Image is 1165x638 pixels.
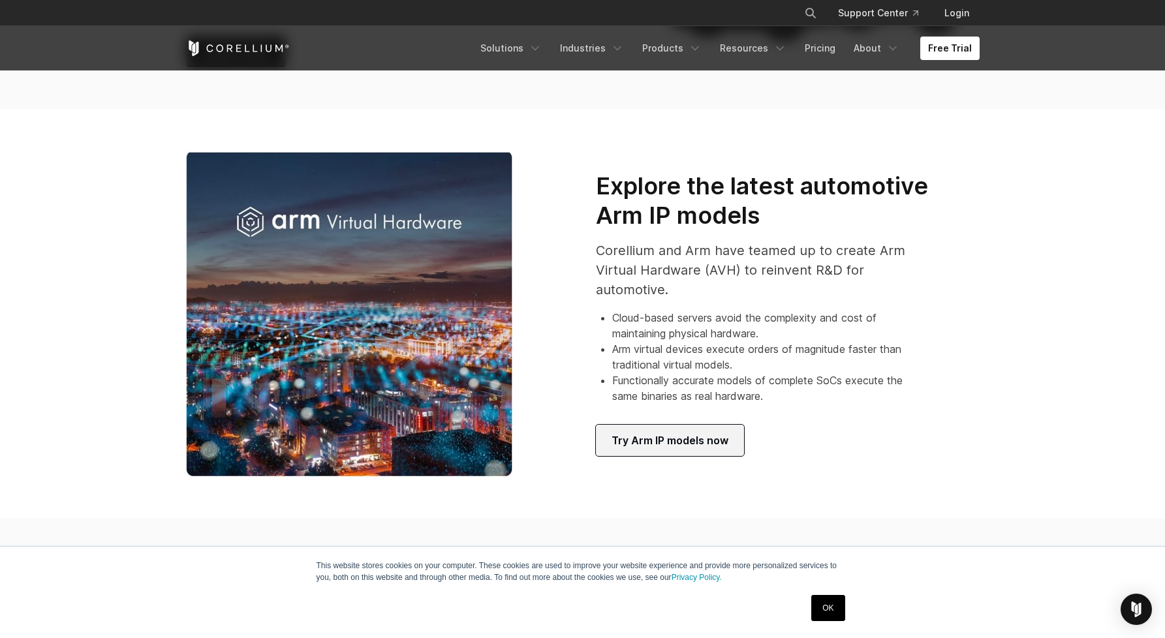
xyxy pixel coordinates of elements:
[788,1,980,25] div: Navigation Menu
[186,40,290,56] a: Corellium Home
[596,172,930,230] h3: Explore the latest automotive Arm IP models
[596,243,905,297] span: Corellium and Arm have teamed up to create Arm Virtual Hardware (AVH) to reinvent R&D for automot...
[828,1,929,25] a: Support Center
[612,310,930,341] li: Cloud-based servers avoid the complexity and cost of maintaining physical hardware.
[846,37,907,60] a: About
[612,433,728,448] span: Try Arm IP models now
[1121,594,1152,625] div: Open Intercom Messenger
[317,560,849,583] p: This website stores cookies on your computer. These cookies are used to improve your website expe...
[473,37,980,60] div: Navigation Menu
[596,425,744,456] a: Try Arm IP models now
[811,595,845,621] a: OK
[799,1,822,25] button: Search
[612,341,930,372] li: Arm virtual devices execute orders of magnitude faster than traditional virtual models.
[672,573,722,582] a: Privacy Policy.
[552,37,632,60] a: Industries
[712,37,794,60] a: Resources
[186,151,512,477] img: Arm Virtual Hardware image 1
[634,37,709,60] a: Products
[920,37,980,60] a: Free Trial
[612,372,930,404] li: Functionally accurate models of complete SoCs execute the same binaries as real hardware.
[473,37,550,60] a: Solutions
[797,37,843,60] a: Pricing
[934,1,980,25] a: Login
